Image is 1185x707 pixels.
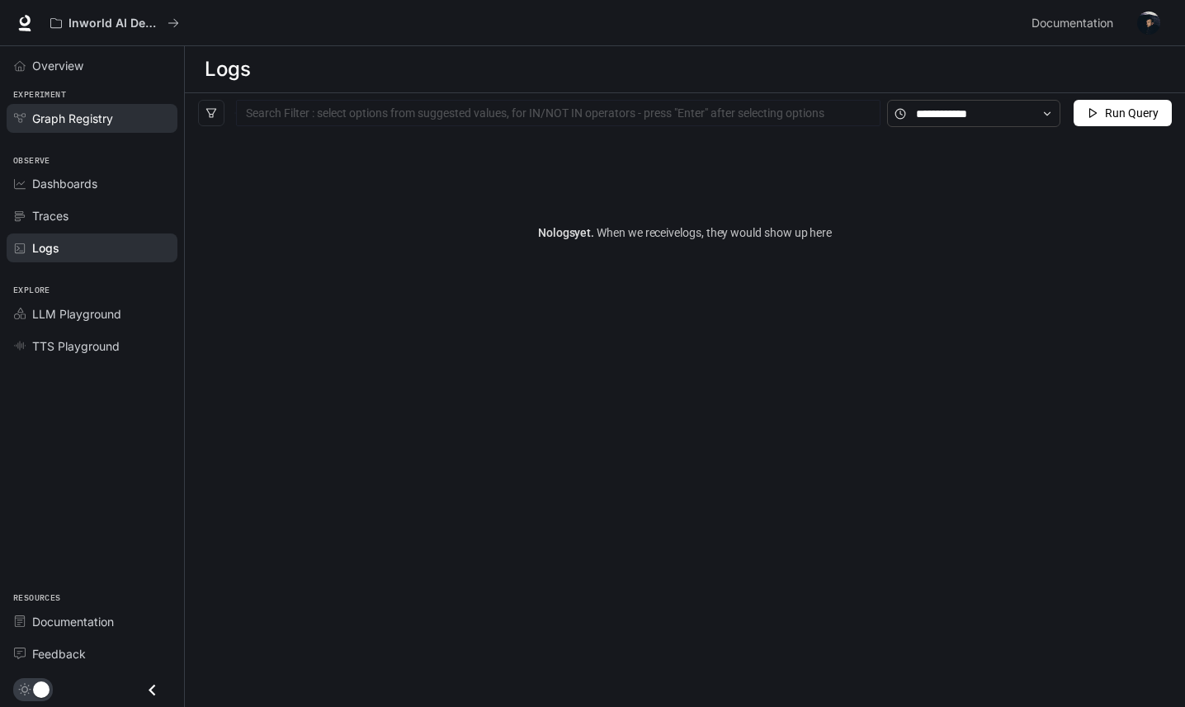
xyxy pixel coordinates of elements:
span: Dark mode toggle [33,680,50,698]
button: Run Query [1074,100,1172,126]
span: filter [205,107,217,119]
button: Close drawer [134,673,171,707]
span: TTS Playground [32,337,120,355]
span: When we receive logs , they would show up here [594,226,832,239]
span: Graph Registry [32,110,113,127]
img: User avatar [1137,12,1160,35]
a: Feedback [7,639,177,668]
span: Logs [32,239,59,257]
span: Documentation [1032,13,1113,34]
button: filter [198,100,224,126]
a: Logs [7,233,177,262]
span: Run Query [1105,104,1159,122]
a: Graph Registry [7,104,177,133]
span: LLM Playground [32,305,121,323]
a: LLM Playground [7,299,177,328]
button: User avatar [1132,7,1165,40]
a: TTS Playground [7,332,177,361]
a: Documentation [1025,7,1126,40]
a: Documentation [7,607,177,636]
h1: Logs [205,53,250,86]
a: Traces [7,201,177,230]
span: Dashboards [32,175,97,192]
span: Feedback [32,645,86,662]
p: Inworld AI Demos [68,16,161,31]
span: Traces [32,207,68,224]
button: All workspaces [43,7,186,40]
a: Dashboards [7,169,177,198]
span: Overview [32,57,83,74]
article: No logs yet. [538,224,832,242]
span: Documentation [32,613,114,630]
a: Overview [7,51,177,80]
